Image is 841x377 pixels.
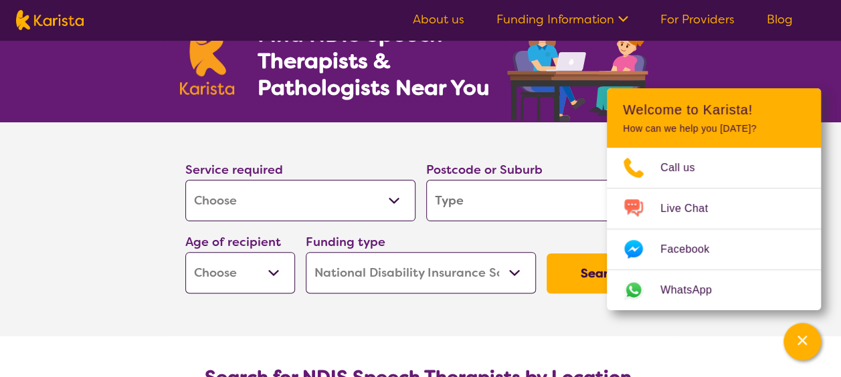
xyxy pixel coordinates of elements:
[16,10,84,30] img: Karista logo
[547,253,656,293] button: Search
[660,158,711,178] span: Call us
[623,123,805,134] p: How can we help you [DATE]?
[660,199,724,219] span: Live Chat
[496,11,628,27] a: Funding Information
[607,88,821,310] div: Channel Menu
[767,11,793,27] a: Blog
[496,5,662,122] img: speech-therapy
[413,11,464,27] a: About us
[426,162,543,178] label: Postcode or Suburb
[660,11,735,27] a: For Providers
[783,323,821,360] button: Channel Menu
[623,102,805,118] h2: Welcome to Karista!
[607,148,821,310] ul: Choose channel
[660,239,725,259] span: Facebook
[660,280,728,300] span: WhatsApp
[185,234,281,250] label: Age of recipient
[306,234,385,250] label: Funding type
[257,21,504,101] h1: Find NDIS Speech Therapists & Pathologists Near You
[607,270,821,310] a: Web link opens in a new tab.
[426,180,656,221] input: Type
[180,23,235,95] img: Karista logo
[185,162,283,178] label: Service required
